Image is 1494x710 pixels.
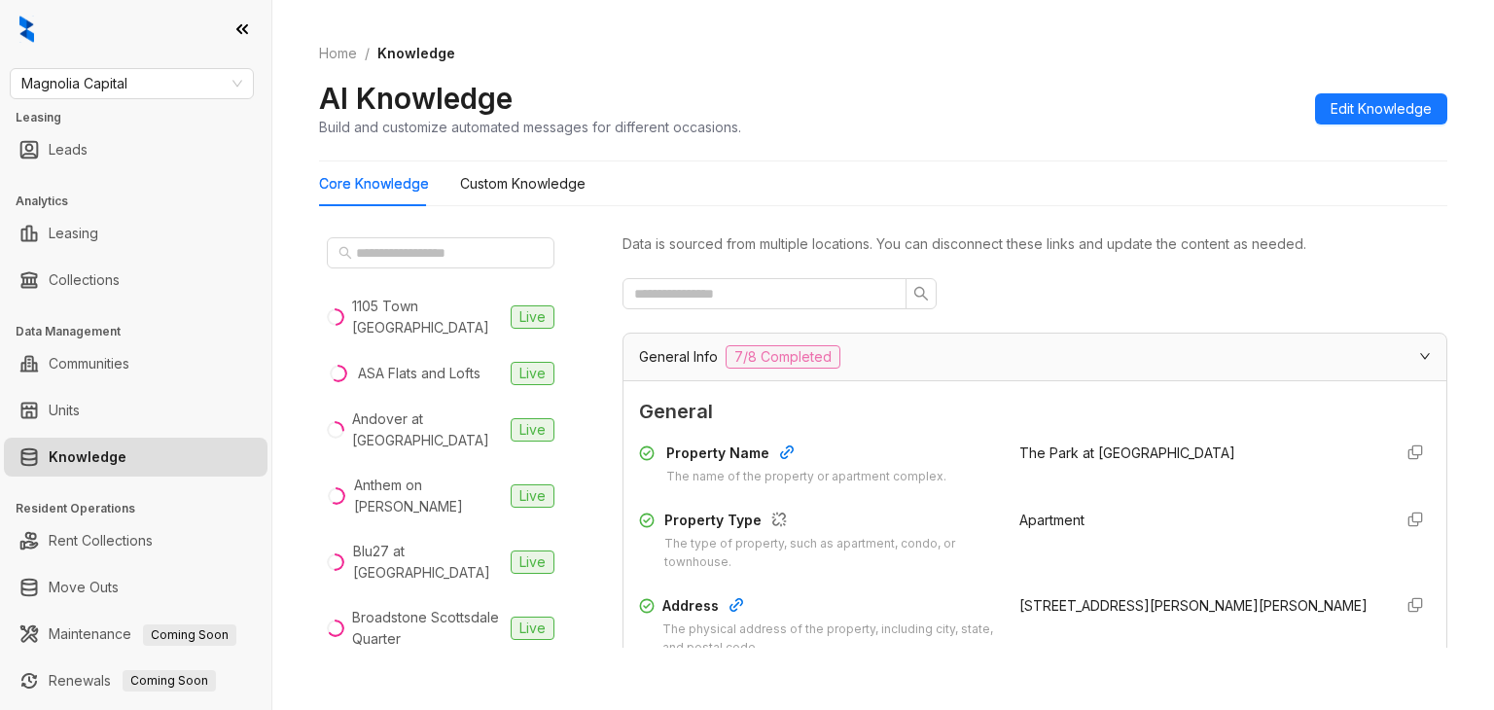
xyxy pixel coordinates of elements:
span: General [639,397,1431,427]
li: Renewals [4,661,267,700]
div: 1105 Town [GEOGRAPHIC_DATA] [352,296,503,338]
li: Knowledge [4,438,267,477]
h2: AI Knowledge [319,80,513,117]
div: Property Name [666,443,946,468]
li: / [365,43,370,64]
span: Coming Soon [143,624,236,646]
div: The type of property, such as apartment, condo, or townhouse. [664,535,995,572]
div: Data is sourced from multiple locations. You can disconnect these links and update the content as... [622,233,1447,255]
div: Custom Knowledge [460,173,586,195]
div: The physical address of the property, including city, state, and postal code. [662,621,996,657]
li: Units [4,391,267,430]
div: Anthem on [PERSON_NAME] [354,475,503,517]
a: RenewalsComing Soon [49,661,216,700]
li: Collections [4,261,267,300]
li: Leasing [4,214,267,253]
span: Live [511,418,554,442]
span: search [913,286,929,302]
span: expanded [1419,350,1431,362]
span: Live [511,550,554,574]
span: Live [511,305,554,329]
span: The Park at [GEOGRAPHIC_DATA] [1019,444,1235,461]
span: Edit Knowledge [1331,98,1432,120]
a: Communities [49,344,129,383]
li: Rent Collections [4,521,267,560]
div: Core Knowledge [319,173,429,195]
span: Live [511,617,554,640]
a: Leasing [49,214,98,253]
li: Maintenance [4,615,267,654]
li: Move Outs [4,568,267,607]
div: Address [662,595,996,621]
h3: Leasing [16,109,271,126]
a: Home [315,43,361,64]
span: Coming Soon [123,670,216,692]
h3: Data Management [16,323,271,340]
span: 7/8 Completed [726,345,840,369]
a: Leads [49,130,88,169]
img: logo [19,16,34,43]
div: Blu27 at [GEOGRAPHIC_DATA] [353,541,503,584]
li: Communities [4,344,267,383]
div: Andover at [GEOGRAPHIC_DATA] [352,408,503,451]
span: Knowledge [377,45,455,61]
span: Live [511,362,554,385]
span: Magnolia Capital [21,69,242,98]
div: Property Type [664,510,995,535]
a: Units [49,391,80,430]
a: Collections [49,261,120,300]
div: ASA Flats and Lofts [358,363,480,384]
a: Rent Collections [49,521,153,560]
div: The name of the property or apartment complex. [666,468,946,486]
a: Knowledge [49,438,126,477]
h3: Resident Operations [16,500,271,517]
span: Live [511,484,554,508]
div: [STREET_ADDRESS][PERSON_NAME][PERSON_NAME] [1019,595,1376,617]
span: Apartment [1019,512,1085,528]
li: Leads [4,130,267,169]
h3: Analytics [16,193,271,210]
a: Move Outs [49,568,119,607]
button: Edit Knowledge [1315,93,1447,124]
span: search [338,246,352,260]
div: Build and customize automated messages for different occasions. [319,117,741,137]
div: Broadstone Scottsdale Quarter [352,607,503,650]
span: General Info [639,346,718,368]
div: General Info7/8 Completed [623,334,1446,380]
